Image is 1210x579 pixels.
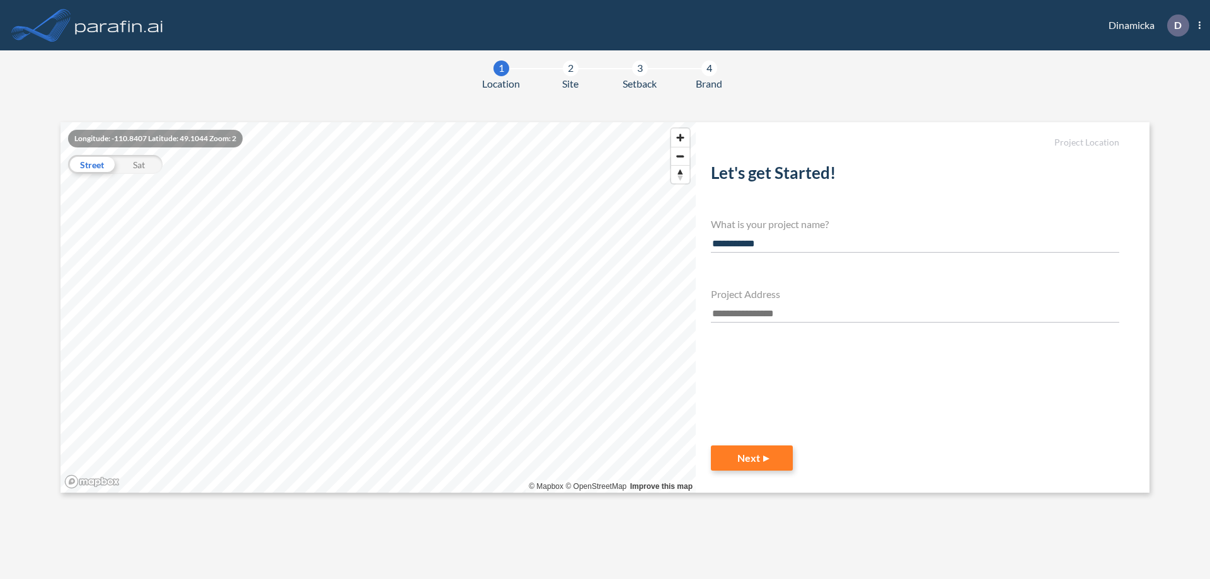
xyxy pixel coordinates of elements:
a: Improve this map [630,482,693,491]
span: Setback [623,76,657,91]
div: 4 [701,60,717,76]
div: Street [68,155,115,174]
div: 3 [632,60,648,76]
button: Next [711,445,793,471]
a: Mapbox [529,482,563,491]
button: Reset bearing to north [671,165,689,183]
span: Reset bearing to north [671,166,689,183]
div: Longitude: -110.8407 Latitude: 49.1044 Zoom: 2 [68,130,243,147]
a: Mapbox homepage [64,474,120,489]
canvas: Map [60,122,696,493]
button: Zoom out [671,147,689,165]
span: Brand [696,76,722,91]
a: OpenStreetMap [565,482,626,491]
p: D [1174,20,1182,31]
span: Site [562,76,579,91]
div: Dinamicka [1090,14,1201,37]
div: 1 [493,60,509,76]
div: Sat [115,155,163,174]
h4: Project Address [711,288,1119,300]
button: Zoom in [671,129,689,147]
h2: Let's get Started! [711,163,1119,188]
h5: Project Location [711,137,1119,148]
div: 2 [563,60,579,76]
span: Location [482,76,520,91]
h4: What is your project name? [711,218,1119,230]
img: logo [72,13,166,38]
